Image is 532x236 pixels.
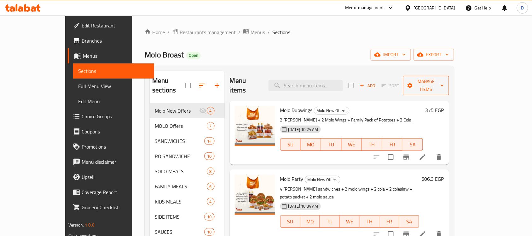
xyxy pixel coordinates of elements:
[403,76,449,95] button: Manage items
[150,133,224,149] div: SANDWICHES14
[68,48,154,63] a: Menus
[199,107,207,115] svg: Inactive section
[155,137,204,145] span: SANDWICHES
[238,28,240,36] li: /
[68,200,154,215] a: Grocery Checklist
[342,217,357,226] span: WE
[272,28,290,36] span: Sections
[301,138,321,151] button: MO
[78,97,149,105] span: Edit Menu
[145,28,454,36] nav: breadcrumb
[82,188,149,196] span: Coverage Report
[235,174,275,215] img: Molo Party
[342,138,362,151] button: WE
[150,194,224,209] div: KIDS MEALS4
[205,153,214,159] span: 10
[180,28,236,36] span: Restaurants management
[382,138,403,151] button: FR
[283,140,298,149] span: SU
[85,221,95,229] span: 1.0.0
[235,106,275,146] img: Molo Duowings
[186,52,201,59] div: Open
[155,122,206,130] span: MOLO Offers
[82,128,149,135] span: Coupons
[357,81,378,91] button: Add
[207,199,214,205] span: 4
[419,51,449,59] span: export
[205,214,214,220] span: 10
[521,4,524,11] span: D
[321,138,342,151] button: TU
[286,203,321,209] span: [DATE] 10:34 AM
[68,124,154,139] a: Coupons
[303,140,319,149] span: MO
[205,229,214,235] span: 10
[204,213,214,221] div: items
[280,138,301,151] button: SU
[303,217,318,226] span: MO
[82,158,149,166] span: Menu disclaimer
[207,183,215,190] div: items
[83,52,149,60] span: Menus
[300,215,320,228] button: MO
[210,78,225,93] button: Add section
[230,76,261,95] h2: Menu items
[345,4,384,12] div: Menu-management
[360,215,379,228] button: TH
[362,217,377,226] span: TH
[68,221,84,229] span: Version:
[68,109,154,124] a: Choice Groups
[155,152,204,160] span: RO SANDWICHE
[145,48,184,62] span: Molo Broast
[68,169,154,185] a: Upsell
[269,80,343,91] input: search
[82,204,149,211] span: Grocery Checklist
[207,123,214,129] span: 7
[207,107,215,115] div: items
[324,140,339,149] span: TU
[194,78,210,93] span: Sort sections
[207,108,214,114] span: 4
[155,107,199,115] div: Molo New Offers
[243,28,265,36] a: Menus
[145,28,165,36] a: Home
[425,106,444,115] h6: 375 EGP
[280,185,419,201] p: 4 [PERSON_NAME] sandwiches + 2 molo wings + 2 cola + 2 coleslaw + potato packet + 2 molo sauce
[280,116,423,124] p: 2 [PERSON_NAME] + 2 Molo Wings + Family Pack of Potatoes + 2 Cola
[362,138,382,151] button: TH
[402,217,417,226] span: SA
[314,107,350,115] div: Molo New Offers
[78,67,149,75] span: Sections
[155,168,206,175] div: SOLO MEALS
[68,33,154,48] a: Branches
[280,174,304,184] span: Molo Party
[344,140,360,149] span: WE
[82,113,149,120] span: Choice Groups
[344,79,357,92] span: Select section
[73,94,154,109] a: Edit Menu
[431,150,447,165] button: delete
[207,168,215,175] div: items
[172,28,236,36] a: Restaurants management
[379,215,399,228] button: FR
[155,228,204,236] span: SAUCES
[405,140,420,149] span: SA
[283,217,298,226] span: SU
[152,76,185,95] h2: Menu sections
[155,198,206,205] div: KIDS MEALS
[251,28,265,36] span: Menus
[150,164,224,179] div: SOLO MEALS8
[155,183,206,190] span: FAMILY MEALS
[371,49,411,61] button: import
[408,78,444,93] span: Manage items
[205,138,214,144] span: 14
[150,103,224,118] div: Molo New Offers4
[68,139,154,154] a: Promotions
[280,105,313,115] span: Molo Duowings
[422,174,444,183] h6: 606.3 EGP
[186,53,201,58] span: Open
[181,79,194,92] span: Select all sections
